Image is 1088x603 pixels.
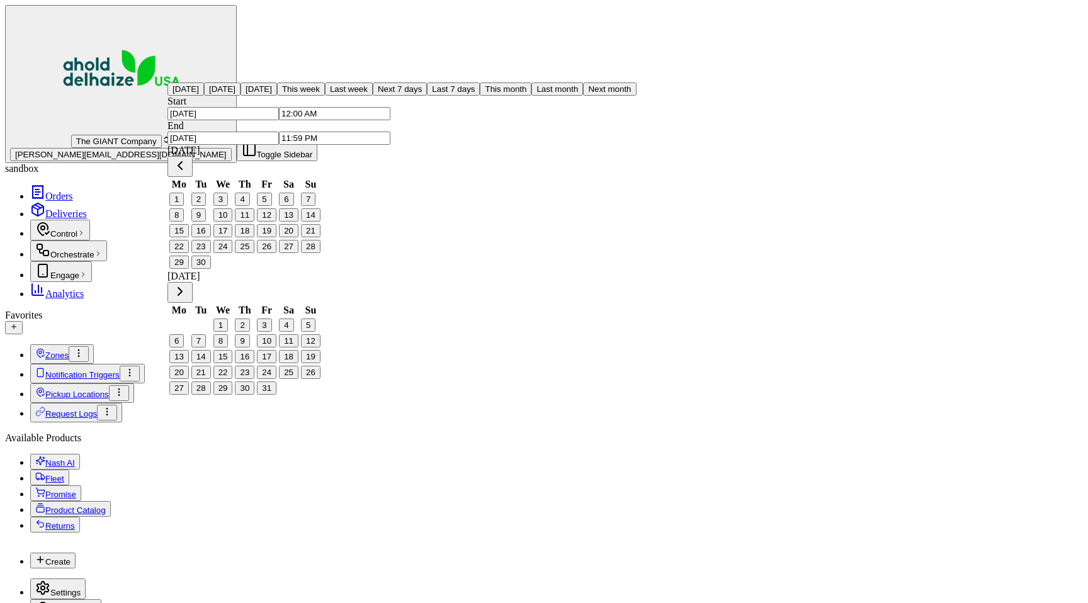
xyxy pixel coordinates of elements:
span: Fleet [45,474,64,483]
img: 1736555255976-a54dd68f-1ca7-489b-9aae-adbdc363a1c4 [13,120,35,143]
button: 4 [279,318,293,332]
span: Nash AI [45,458,75,468]
button: 9 [191,208,206,222]
button: 3 [213,193,228,206]
th: Monday [169,304,190,317]
button: [DATE] [204,82,241,96]
button: 8 [169,208,184,222]
button: 25 [279,366,298,379]
th: Saturday [278,178,299,191]
button: The GIANT Company [71,135,162,148]
button: 16 [191,224,211,237]
button: 15 [169,224,189,237]
div: 📗 [13,184,23,194]
input: Time [279,132,390,145]
input: Time [279,107,390,120]
button: The GIANT CompanyThe GIANT Company[PERSON_NAME][EMAIL_ADDRESS][DOMAIN_NAME] [5,5,237,163]
a: Pickup Locations [35,390,109,399]
button: 1 [213,318,228,332]
th: Sunday [300,178,321,191]
button: 20 [169,366,189,379]
button: 26 [257,240,276,253]
th: Saturday [278,304,299,317]
a: Nash AI [35,458,75,468]
button: 31 [257,381,276,395]
button: 5 [257,193,271,206]
a: 💻API Documentation [101,178,207,200]
button: 27 [169,381,189,395]
span: The GIANT Company [76,137,157,146]
a: Notification Triggers [35,370,120,380]
button: 24 [213,240,233,253]
button: 22 [213,366,233,379]
a: 📗Knowledge Base [8,178,101,200]
button: 13 [279,208,298,222]
button: 2 [235,318,249,332]
button: [DATE] [241,82,277,96]
input: Date [167,107,279,120]
button: 12 [301,334,320,347]
button: 18 [235,224,254,237]
button: 13 [169,350,189,363]
a: Analytics [30,288,84,299]
button: 11 [235,208,254,222]
th: Sunday [300,304,321,317]
div: Available Products [5,432,1083,444]
span: Control [50,229,77,239]
th: Monday [169,178,190,191]
th: Friday [256,304,277,317]
label: End [167,120,184,131]
button: Start new chat [214,124,229,139]
button: 8 [213,334,228,347]
p: Welcome 👋 [13,50,229,70]
button: 2 [191,193,206,206]
span: Orders [45,191,73,201]
button: 24 [257,366,276,379]
span: Settings [50,588,81,597]
div: [DATE] [167,271,637,282]
button: 27 [279,240,298,253]
button: 17 [213,224,233,237]
th: Tuesday [191,304,212,317]
button: 23 [235,366,254,379]
a: Returns [35,521,75,531]
button: 10 [213,208,233,222]
button: 19 [257,224,276,237]
button: 22 [169,240,189,253]
a: Orders [30,191,73,201]
button: Orchestrate [30,240,107,261]
button: Last month [531,82,583,96]
a: Powered byPylon [89,213,152,223]
button: Last week [325,82,373,96]
button: 30 [235,381,254,395]
button: Next month [583,82,636,96]
div: We're available if you need us! [43,133,159,143]
button: 15 [213,350,233,363]
button: 1 [169,193,184,206]
button: 6 [169,334,184,347]
button: 25 [235,240,254,253]
a: Product Catalog [35,505,106,515]
button: 12 [257,208,276,222]
div: [DATE] [167,145,637,156]
button: 21 [301,224,320,237]
button: 21 [191,366,211,379]
button: 30 [191,256,211,269]
span: Engage [50,271,79,280]
button: This month [480,82,531,96]
button: 19 [301,350,320,363]
button: [DATE] [167,82,204,96]
button: 4 [235,193,249,206]
span: Request Logs [45,409,97,419]
span: API Documentation [119,183,202,195]
span: Create [45,557,71,566]
button: Promise [30,485,81,501]
input: Got a question? Start typing here... [33,81,227,94]
input: Date [167,132,279,145]
th: Wednesday [213,304,234,317]
button: 23 [191,240,211,253]
button: 10 [257,334,276,347]
div: Start new chat [43,120,207,133]
div: 💻 [106,184,116,194]
button: This week [277,82,325,96]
